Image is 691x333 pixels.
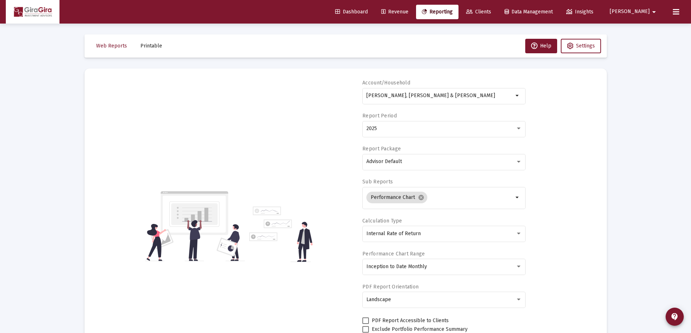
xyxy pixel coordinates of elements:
a: Data Management [499,5,559,19]
button: Help [525,39,557,53]
span: Insights [566,9,593,15]
label: Sub Reports [362,179,393,185]
span: Reporting [422,9,453,15]
span: Landscape [366,296,391,303]
button: Settings [561,39,601,53]
span: Data Management [505,9,553,15]
span: Dashboard [335,9,368,15]
span: Web Reports [96,43,127,49]
span: Advisor Default [366,158,402,165]
mat-icon: arrow_drop_down [513,91,522,100]
img: reporting-alt [249,207,313,262]
mat-icon: arrow_drop_down [513,193,522,202]
label: Report Package [362,146,401,152]
mat-chip: Performance Chart [366,192,427,203]
a: Revenue [375,5,414,19]
input: Search or select an account or household [366,93,513,99]
a: Insights [560,5,599,19]
label: Performance Chart Range [362,251,425,257]
a: Clients [460,5,497,19]
span: Help [531,43,551,49]
label: PDF Report Orientation [362,284,419,290]
mat-chip-list: Selection [366,190,513,205]
mat-icon: contact_support [670,312,679,321]
a: Dashboard [329,5,374,19]
img: Dashboard [11,5,54,19]
span: [PERSON_NAME] [610,9,650,15]
span: Internal Rate of Return [366,230,421,237]
button: [PERSON_NAME] [601,4,667,19]
span: 2025 [366,125,377,132]
button: Printable [135,39,168,53]
mat-icon: cancel [418,194,424,201]
span: PDF Report Accessible to Clients [372,316,449,325]
button: Web Reports [90,39,133,53]
span: Inception to Date Monthly [366,263,427,270]
span: Revenue [381,9,408,15]
label: Account/Household [362,80,410,86]
label: Report Period [362,113,397,119]
a: Reporting [416,5,458,19]
span: Printable [140,43,162,49]
span: Clients [466,9,491,15]
span: Settings [576,43,595,49]
label: Calculation Type [362,218,402,224]
img: reporting [145,190,245,262]
mat-icon: arrow_drop_down [650,5,658,19]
